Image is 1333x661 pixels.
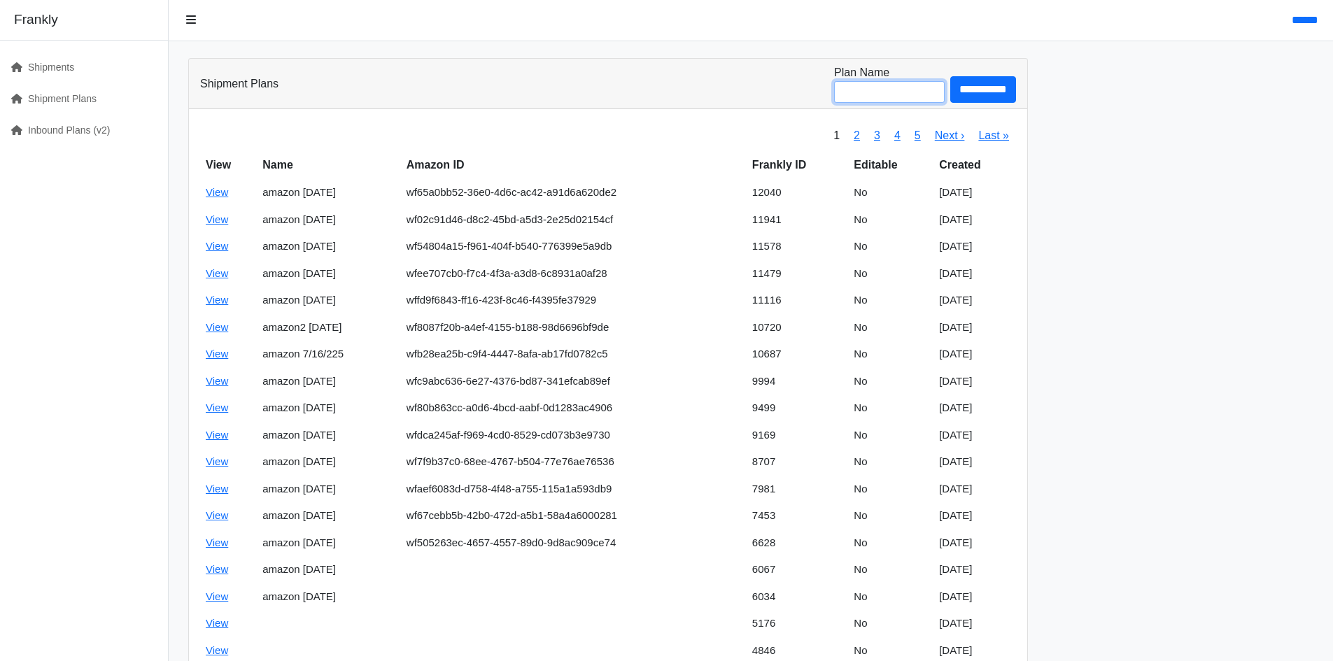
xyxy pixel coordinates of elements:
td: 7981 [747,476,848,503]
td: 5176 [747,610,848,637]
th: Name [257,151,401,179]
td: [DATE] [933,179,1016,206]
td: No [848,368,933,395]
td: wf8087f20b-a4ef-4155-b188-98d6696bf9de [401,314,747,341]
td: amazon [DATE] [257,287,401,314]
td: amazon [DATE] [257,260,401,287]
td: [DATE] [933,476,1016,503]
td: [DATE] [933,556,1016,583]
td: [DATE] [933,502,1016,529]
td: 9994 [747,368,848,395]
td: 10720 [747,314,848,341]
td: wf65a0bb52-36e0-4d6c-ac42-a91d6a620de2 [401,179,747,206]
td: 7453 [747,502,848,529]
td: amazon [DATE] [257,476,401,503]
td: amazon [DATE] [257,448,401,476]
td: 6067 [747,556,848,583]
td: [DATE] [933,368,1016,395]
a: View [206,563,228,575]
td: amazon [DATE] [257,395,401,422]
td: [DATE] [933,529,1016,557]
td: No [848,556,933,583]
td: wf67cebb5b-42b0-472d-a5b1-58a4a6000281 [401,502,747,529]
a: 4 [894,129,901,141]
td: [DATE] [933,583,1016,611]
a: Next › [935,129,965,141]
td: 8707 [747,448,848,476]
a: View [206,536,228,548]
td: 9169 [747,422,848,449]
td: [DATE] [933,422,1016,449]
td: amazon [DATE] [257,179,401,206]
a: View [206,294,228,306]
a: View [206,590,228,602]
td: [DATE] [933,233,1016,260]
a: View [206,509,228,521]
a: View [206,483,228,495]
td: wf02c91d46-d8c2-45bd-a5d3-2e25d02154cf [401,206,747,234]
td: [DATE] [933,448,1016,476]
td: [DATE] [933,314,1016,341]
a: View [206,429,228,441]
td: [DATE] [933,341,1016,368]
td: wf7f9b37c0-68ee-4767-b504-77e76ae76536 [401,448,747,476]
th: View [200,151,257,179]
td: No [848,502,933,529]
a: View [206,213,228,225]
td: amazon [DATE] [257,502,401,529]
a: 5 [915,129,921,141]
a: View [206,186,228,198]
td: wfee707cb0-f7c4-4f3a-a3d8-6c8931a0af28 [401,260,747,287]
td: wf80b863cc-a0d6-4bcd-aabf-0d1283ac4906 [401,395,747,422]
td: wf54804a15-f961-404f-b540-776399e5a9db [401,233,747,260]
td: wfdca245af-f969-4cd0-8529-cd073b3e9730 [401,422,747,449]
a: View [206,401,228,413]
td: 11479 [747,260,848,287]
td: [DATE] [933,206,1016,234]
th: Amazon ID [401,151,747,179]
a: View [206,348,228,360]
td: No [848,206,933,234]
td: 9499 [747,395,848,422]
a: View [206,455,228,467]
td: 11116 [747,287,848,314]
td: wf505263ec-4657-4557-89d0-9d8ac909ce74 [401,529,747,557]
td: amazon [DATE] [257,529,401,557]
a: View [206,644,228,656]
td: No [848,610,933,637]
th: Created [933,151,1016,179]
td: No [848,583,933,611]
a: 3 [874,129,880,141]
td: amazon 7/16/225 [257,341,401,368]
td: No [848,260,933,287]
td: No [848,287,933,314]
a: View [206,375,228,387]
a: View [206,617,228,629]
td: No [848,233,933,260]
td: amazon2 [DATE] [257,314,401,341]
td: No [848,422,933,449]
td: No [848,314,933,341]
td: wfb28ea25b-c9f4-4447-8afa-ab17fd0782c5 [401,341,747,368]
a: View [206,321,228,333]
td: 11941 [747,206,848,234]
td: 12040 [747,179,848,206]
td: 10687 [747,341,848,368]
td: amazon [DATE] [257,233,401,260]
td: No [848,341,933,368]
nav: pager [826,120,1016,151]
td: No [848,448,933,476]
td: [DATE] [933,395,1016,422]
a: View [206,240,228,252]
h3: Shipment Plans [200,77,278,90]
td: amazon [DATE] [257,422,401,449]
td: No [848,179,933,206]
td: No [848,476,933,503]
td: wfc9abc636-6e27-4376-bd87-341efcab89ef [401,368,747,395]
td: [DATE] [933,287,1016,314]
td: amazon [DATE] [257,583,401,611]
a: Last » [978,129,1009,141]
td: amazon [DATE] [257,556,401,583]
th: Editable [848,151,933,179]
td: 6034 [747,583,848,611]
